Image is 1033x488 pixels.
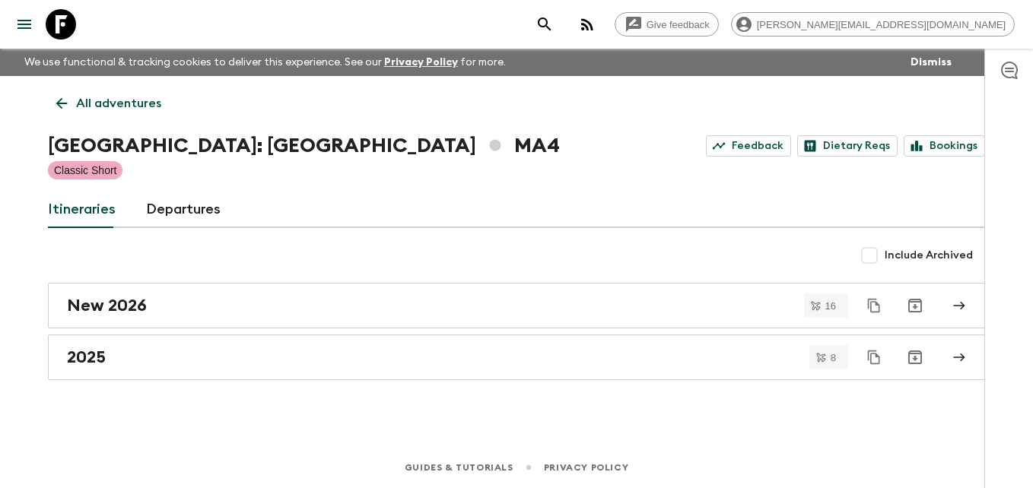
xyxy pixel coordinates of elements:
a: Dietary Reqs [797,135,898,157]
p: All adventures [76,94,161,112]
p: We use functional & tracking cookies to deliver this experience. See our for more. [18,49,512,76]
span: [PERSON_NAME][EMAIL_ADDRESS][DOMAIN_NAME] [749,19,1014,30]
a: New 2026 [48,283,985,328]
a: All adventures [48,88,170,119]
a: Departures [146,192,221,228]
button: Duplicate [860,292,888,319]
button: Dismiss [907,52,955,73]
button: menu [9,9,40,40]
button: Archive [900,290,930,321]
a: Bookings [904,135,985,157]
a: 2025 [48,334,985,380]
a: Feedback [706,135,791,157]
span: 8 [822,353,845,363]
button: Archive [900,342,930,372]
button: Duplicate [860,344,888,371]
h2: 2025 [67,347,106,367]
div: [PERSON_NAME][EMAIL_ADDRESS][DOMAIN_NAME] [731,12,1015,36]
a: Privacy Policy [544,459,628,476]
a: Guides & Tutorials [405,459,513,476]
h2: New 2026 [67,296,147,315]
a: Privacy Policy [384,57,458,68]
a: Itineraries [48,192,116,228]
span: 16 [816,301,845,311]
a: Give feedback [615,12,719,36]
p: Classic Short [54,163,116,178]
button: search adventures [529,9,560,40]
span: Give feedback [638,19,718,30]
span: Include Archived [885,248,973,263]
h1: [GEOGRAPHIC_DATA]: [GEOGRAPHIC_DATA] MA4 [48,131,560,161]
